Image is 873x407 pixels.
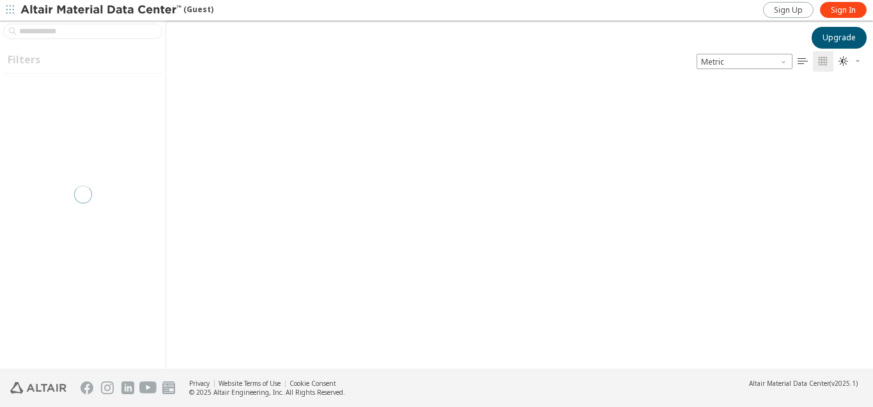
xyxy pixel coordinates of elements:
a: Sign Up [763,2,814,18]
a: Sign In [820,2,867,18]
i:  [838,56,849,67]
button: Tile View [813,51,833,72]
div: © 2025 Altair Engineering, Inc. All Rights Reserved. [189,388,345,397]
img: Altair Material Data Center [20,4,183,17]
div: (v2025.1) [749,379,858,388]
a: Privacy [189,379,210,388]
a: Website Terms of Use [219,379,281,388]
img: Altair Engineering [10,382,66,394]
div: Unit System [697,54,792,69]
span: Altair Material Data Center [749,379,830,388]
span: Sign Up [774,5,803,15]
button: Table View [792,51,813,72]
i:  [818,56,828,67]
span: Upgrade [823,33,856,43]
span: Sign In [831,5,856,15]
button: Theme [833,51,867,72]
span: Metric [697,54,792,69]
i:  [798,56,808,67]
button: Upgrade [812,27,867,49]
a: Cookie Consent [290,379,336,388]
div: (Guest) [20,4,213,17]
